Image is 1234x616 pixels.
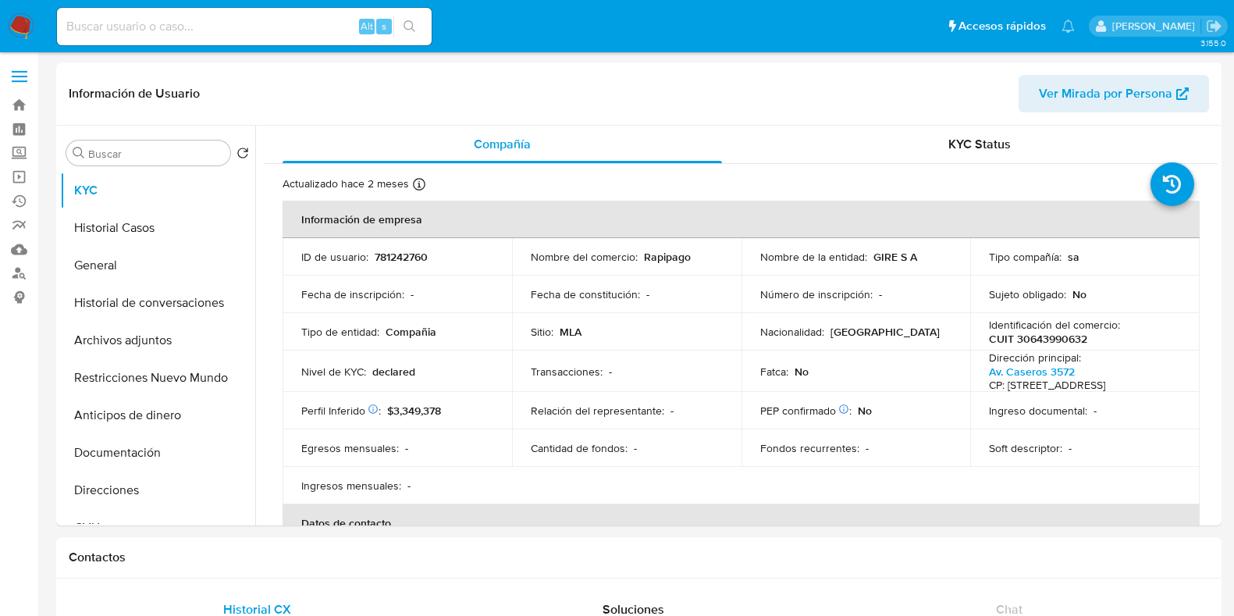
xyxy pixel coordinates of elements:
p: - [1069,441,1072,455]
p: Identificación del comercio : [989,318,1120,332]
p: Sitio : [531,325,553,339]
p: No [795,365,809,379]
p: - [1094,404,1097,418]
span: $3,349,378 [387,403,441,418]
p: Nacionalidad : [760,325,824,339]
p: Cantidad de fondos : [531,441,628,455]
input: Buscar usuario o caso... [57,16,432,37]
p: - [609,365,612,379]
button: Historial Casos [60,209,255,247]
p: CUIT 30643990632 [989,332,1087,346]
p: - [866,441,869,455]
h4: CP: [STREET_ADDRESS] [989,379,1105,393]
p: Relación del representante : [531,404,664,418]
p: Nivel de KYC : [301,365,366,379]
button: Direcciones [60,472,255,509]
p: Egresos mensuales : [301,441,399,455]
p: Fecha de inscripción : [301,287,404,301]
p: Tipo compañía : [989,250,1062,264]
p: - [407,479,411,493]
p: Sujeto obligado : [989,287,1066,301]
button: CVU [60,509,255,547]
p: No [1072,287,1086,301]
p: Dirección principal : [989,351,1081,365]
button: Historial de conversaciones [60,284,255,322]
p: Número de inscripción : [760,287,873,301]
p: - [405,441,408,455]
p: - [670,404,674,418]
p: ID de usuario : [301,250,368,264]
button: search-icon [393,16,425,37]
p: 781242760 [375,250,428,264]
p: No [858,404,872,418]
p: Nombre del comercio : [531,250,638,264]
span: Ver Mirada por Persona [1039,75,1172,112]
p: Nombre de la entidad : [760,250,867,264]
p: florencia.lera@mercadolibre.com [1112,19,1200,34]
p: PEP confirmado : [760,404,852,418]
p: Ingresos mensuales : [301,479,401,493]
button: Archivos adjuntos [60,322,255,359]
p: [GEOGRAPHIC_DATA] [830,325,940,339]
span: KYC Status [948,135,1011,153]
p: Fatca : [760,365,788,379]
a: Notificaciones [1062,20,1075,33]
th: Datos de contacto [283,504,1200,542]
button: Buscar [73,147,85,159]
p: Perfil Inferido : [301,404,381,418]
p: Actualizado hace 2 meses [283,176,409,191]
p: sa [1068,250,1079,264]
p: - [879,287,882,301]
p: declared [372,365,415,379]
button: Volver al orden por defecto [236,147,249,164]
button: General [60,247,255,284]
span: Compañía [474,135,531,153]
button: KYC [60,172,255,209]
th: Información de empresa [283,201,1200,238]
button: Anticipos de dinero [60,397,255,434]
p: Soft descriptor : [989,441,1062,455]
p: Transacciones : [531,365,603,379]
p: Compañia [386,325,436,339]
h1: Contactos [69,550,1209,565]
p: Fondos recurrentes : [760,441,859,455]
p: Ingreso documental : [989,404,1087,418]
p: GIRE S A [873,250,917,264]
span: Accesos rápidos [958,18,1046,34]
p: MLA [560,325,581,339]
span: Alt [361,19,373,34]
p: - [646,287,649,301]
button: Ver Mirada por Persona [1019,75,1209,112]
p: Tipo de entidad : [301,325,379,339]
h1: Información de Usuario [69,86,200,101]
p: - [411,287,414,301]
button: Restricciones Nuevo Mundo [60,359,255,397]
p: Fecha de constitución : [531,287,640,301]
span: s [382,19,386,34]
a: Salir [1206,18,1222,34]
a: Av. Caseros 3572 [989,364,1075,379]
p: Rapipago [644,250,691,264]
p: - [634,441,637,455]
button: Documentación [60,434,255,472]
input: Buscar [88,147,224,161]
